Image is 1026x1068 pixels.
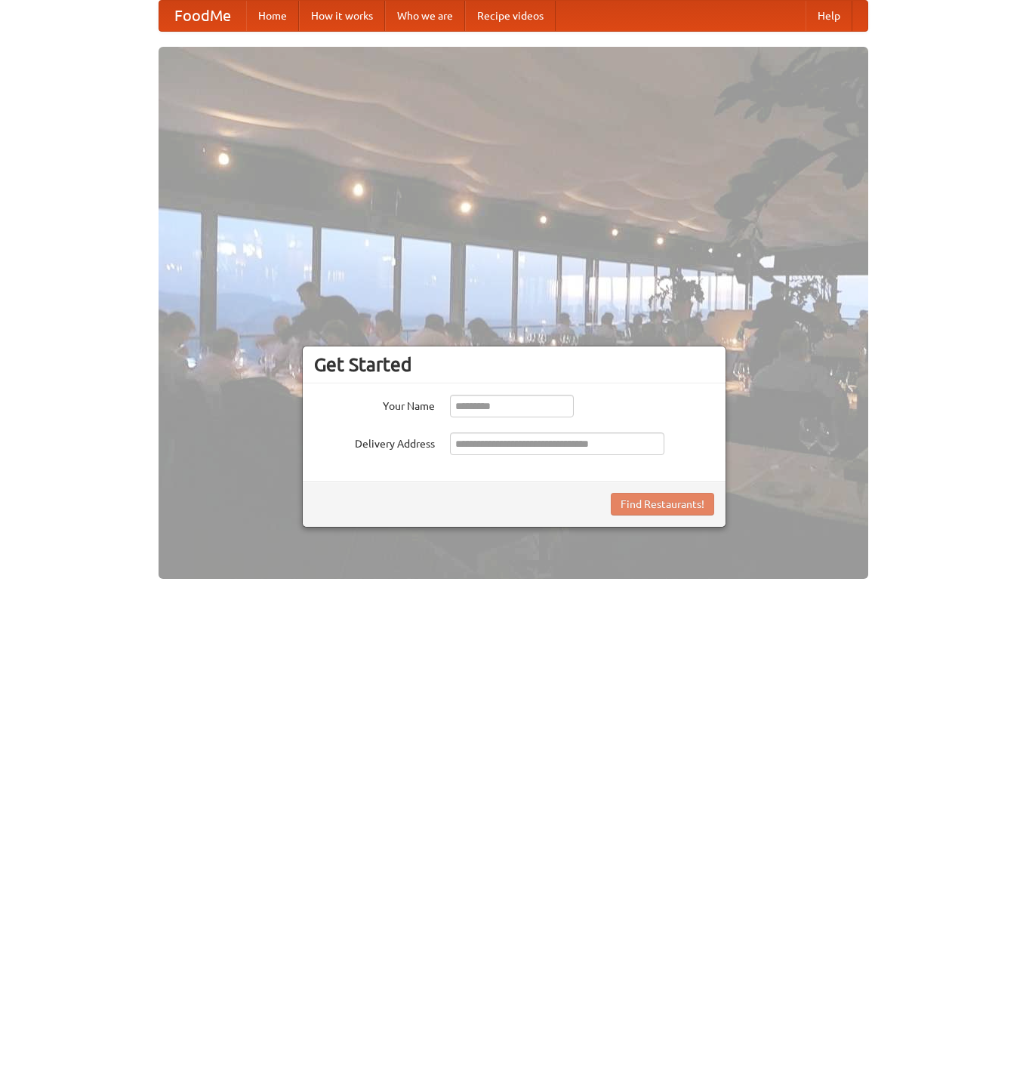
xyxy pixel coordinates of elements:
[806,1,852,31] a: Help
[465,1,556,31] a: Recipe videos
[246,1,299,31] a: Home
[314,353,714,376] h3: Get Started
[314,432,435,451] label: Delivery Address
[314,395,435,414] label: Your Name
[385,1,465,31] a: Who we are
[159,1,246,31] a: FoodMe
[611,493,714,516] button: Find Restaurants!
[299,1,385,31] a: How it works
